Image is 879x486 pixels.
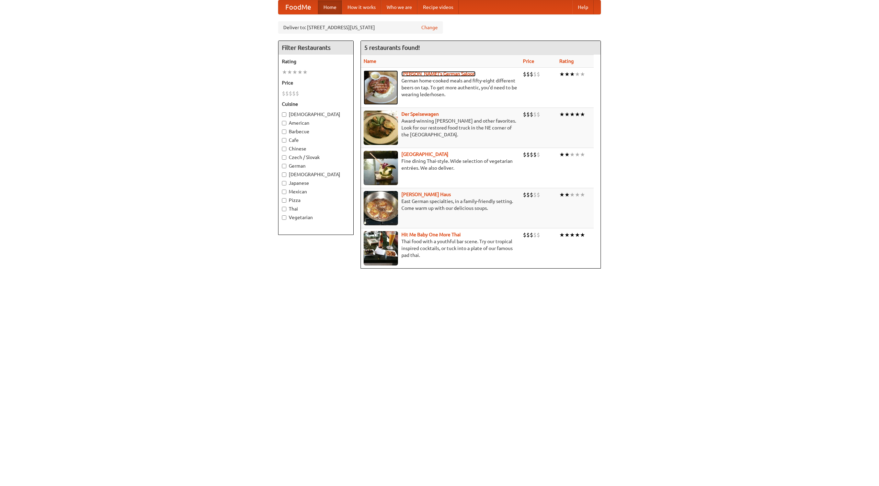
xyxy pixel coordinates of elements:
input: American [282,121,286,125]
li: ★ [564,231,570,239]
label: Czech / Slovak [282,154,350,161]
p: Fine dining Thai-style. Wide selection of vegetarian entrées. We also deliver. [364,158,517,171]
li: $ [530,151,533,158]
li: $ [526,70,530,78]
h4: Filter Restaurants [278,41,353,55]
a: [GEOGRAPHIC_DATA] [401,151,448,157]
li: ★ [297,68,302,76]
li: $ [282,90,285,97]
li: $ [537,70,540,78]
li: $ [533,151,537,158]
img: babythai.jpg [364,231,398,265]
li: ★ [575,111,580,118]
li: ★ [580,191,585,199]
li: $ [523,191,526,199]
li: $ [530,231,533,239]
a: Der Speisewagen [401,111,439,117]
li: ★ [570,231,575,239]
a: Rating [559,58,574,64]
a: [PERSON_NAME] Haus [401,192,451,197]
li: ★ [564,191,570,199]
h5: Price [282,79,350,86]
li: ★ [570,191,575,199]
li: ★ [282,68,287,76]
ng-pluralize: 5 restaurants found! [364,44,420,51]
li: ★ [580,111,585,118]
li: $ [285,90,289,97]
li: ★ [580,70,585,78]
li: ★ [580,231,585,239]
img: satay.jpg [364,151,398,185]
label: Chinese [282,145,350,152]
label: [DEMOGRAPHIC_DATA] [282,111,350,118]
img: speisewagen.jpg [364,111,398,145]
li: $ [526,111,530,118]
a: FoodMe [278,0,318,14]
li: $ [537,231,540,239]
li: $ [292,90,296,97]
label: Japanese [282,180,350,187]
li: $ [537,191,540,199]
a: Recipe videos [418,0,459,14]
li: $ [537,151,540,158]
li: ★ [292,68,297,76]
li: $ [537,111,540,118]
input: Barbecue [282,129,286,134]
li: ★ [564,151,570,158]
input: [DEMOGRAPHIC_DATA] [282,172,286,177]
label: Thai [282,205,350,212]
li: ★ [559,151,564,158]
a: [PERSON_NAME]'s German Saloon [401,71,476,77]
li: ★ [564,111,570,118]
li: ★ [559,231,564,239]
a: Hit Me Baby One More Thai [401,232,461,237]
li: ★ [570,111,575,118]
label: [DEMOGRAPHIC_DATA] [282,171,350,178]
li: ★ [575,231,580,239]
input: [DEMOGRAPHIC_DATA] [282,112,286,117]
input: Thai [282,207,286,211]
li: $ [289,90,292,97]
li: ★ [580,151,585,158]
a: Price [523,58,534,64]
img: kohlhaus.jpg [364,191,398,225]
p: Thai food with a youthful bar scene. Try our tropical inspired cocktails, or tuck into a plate of... [364,238,517,259]
li: ★ [564,70,570,78]
li: ★ [287,68,292,76]
li: ★ [302,68,308,76]
input: Czech / Slovak [282,155,286,160]
li: $ [530,191,533,199]
label: Mexican [282,188,350,195]
li: $ [526,151,530,158]
a: Help [572,0,594,14]
li: $ [526,231,530,239]
li: ★ [575,151,580,158]
li: $ [533,111,537,118]
li: $ [523,151,526,158]
label: Barbecue [282,128,350,135]
a: Name [364,58,376,64]
li: ★ [575,70,580,78]
input: Japanese [282,181,286,185]
li: ★ [559,70,564,78]
p: East German specialties, in a family-friendly setting. Come warm up with our delicious soups. [364,198,517,212]
label: Cafe [282,137,350,144]
li: $ [296,90,299,97]
input: Vegetarian [282,215,286,220]
a: How it works [342,0,381,14]
li: $ [523,70,526,78]
a: Change [421,24,438,31]
h5: Cuisine [282,101,350,108]
h5: Rating [282,58,350,65]
label: German [282,162,350,169]
li: $ [526,191,530,199]
img: esthers.jpg [364,70,398,105]
input: Cafe [282,138,286,143]
input: Pizza [282,198,286,203]
li: ★ [559,191,564,199]
li: $ [533,191,537,199]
